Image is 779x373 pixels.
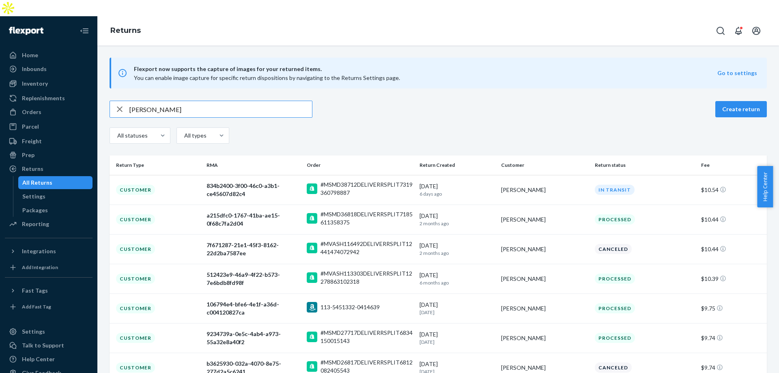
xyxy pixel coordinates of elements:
[207,330,300,346] div: 9234739a-0e5c-4ab4-a973-55a32e8a40f2
[22,51,38,59] div: Home
[501,304,588,313] div: [PERSON_NAME]
[748,23,764,39] button: Open account menu
[5,63,93,75] a: Inbounds
[18,176,93,189] a: All Returns
[698,323,767,353] td: $9.74
[698,293,767,323] td: $9.75
[116,362,155,373] div: Customer
[501,186,588,194] div: [PERSON_NAME]
[757,166,773,207] button: Help Center
[420,250,495,257] p: 2 months ago
[184,132,205,140] div: All types
[22,303,51,310] div: Add Fast Tag
[420,301,495,316] div: [DATE]
[715,101,767,117] button: Create return
[207,241,300,257] div: 7f671287-21e1-45f3-8162-22d2ba7587ee
[116,333,155,343] div: Customer
[5,120,93,133] a: Parcel
[5,106,93,119] a: Orders
[321,270,413,286] div: #MVASH113303DELIVERRSPLIT12278863102318
[134,64,717,74] span: Flexport now supports the capture of images for your returned items.
[321,329,413,345] div: #MSMD27717DELIVERRSPLIT6834150015143
[76,23,93,39] button: Close Navigation
[5,218,93,231] a: Reporting
[129,101,312,117] input: Search returns by rma, id, tracking number
[5,49,93,62] a: Home
[501,216,588,224] div: [PERSON_NAME]
[22,151,34,159] div: Prep
[5,300,93,313] a: Add Fast Tag
[321,210,413,226] div: #MSMD36818DELIVERRSPLIT7185611358375
[303,155,416,175] th: Order
[116,244,155,254] div: Customer
[595,214,635,224] div: Processed
[416,155,498,175] th: Return Created
[730,23,747,39] button: Open notifications
[5,261,93,274] a: Add Integration
[712,23,729,39] button: Open Search Box
[110,26,141,35] a: Returns
[595,303,635,313] div: Processed
[595,244,632,254] div: Canceled
[420,271,495,286] div: [DATE]
[116,185,155,195] div: Customer
[5,77,93,90] a: Inventory
[22,94,65,102] div: Replenishments
[5,353,93,366] a: Help Center
[698,155,767,175] th: Fee
[117,132,146,140] div: All statuses
[22,123,39,131] div: Parcel
[9,27,43,35] img: Flexport logo
[22,341,64,349] div: Talk to Support
[420,241,495,257] div: [DATE]
[22,65,47,73] div: Inbounds
[5,92,93,105] a: Replenishments
[22,247,56,255] div: Integrations
[498,155,592,175] th: Customer
[207,300,300,317] div: 106794e4-bfe6-4e1f-a36d-c004120827ca
[5,162,93,175] a: Returns
[22,355,55,363] div: Help Center
[22,264,58,271] div: Add Integration
[22,220,49,228] div: Reporting
[420,212,495,227] div: [DATE]
[5,339,93,352] a: Talk to Support
[116,274,155,284] div: Customer
[5,245,93,258] button: Integrations
[595,274,635,284] div: Processed
[420,190,495,197] p: 6 days ago
[207,182,300,198] div: 834b2400-3f00-46c0-a3b1-ce45607d82c4
[116,214,155,224] div: Customer
[698,205,767,234] td: $10.44
[5,284,93,297] button: Fast Tags
[420,309,495,316] p: [DATE]
[5,325,93,338] a: Settings
[717,69,757,77] button: Go to settings
[501,364,588,372] div: [PERSON_NAME]
[22,287,48,295] div: Fast Tags
[420,220,495,227] p: 2 months ago
[420,279,495,286] p: 6 months ago
[592,155,698,175] th: Return status
[5,149,93,162] a: Prep
[134,74,400,81] span: You can enable image capture for specific return dispositions by navigating to the Returns Settin...
[22,108,41,116] div: Orders
[321,240,413,256] div: #MVASH116492DELIVERRSPLIT12441474072942
[501,245,588,253] div: [PERSON_NAME]
[698,175,767,205] td: $10.54
[116,303,155,313] div: Customer
[203,155,303,175] th: RMA
[595,185,635,195] div: In Transit
[18,190,93,203] a: Settings
[22,328,45,336] div: Settings
[420,330,495,345] div: [DATE]
[22,80,48,88] div: Inventory
[321,181,413,197] div: #MSMD38712DELIVERRSPLIT7319360798887
[698,234,767,264] td: $10.44
[321,303,380,311] div: 113-5451332-0414639
[22,179,52,187] div: All Returns
[22,206,48,214] div: Packages
[104,19,147,43] ol: breadcrumbs
[22,137,42,145] div: Freight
